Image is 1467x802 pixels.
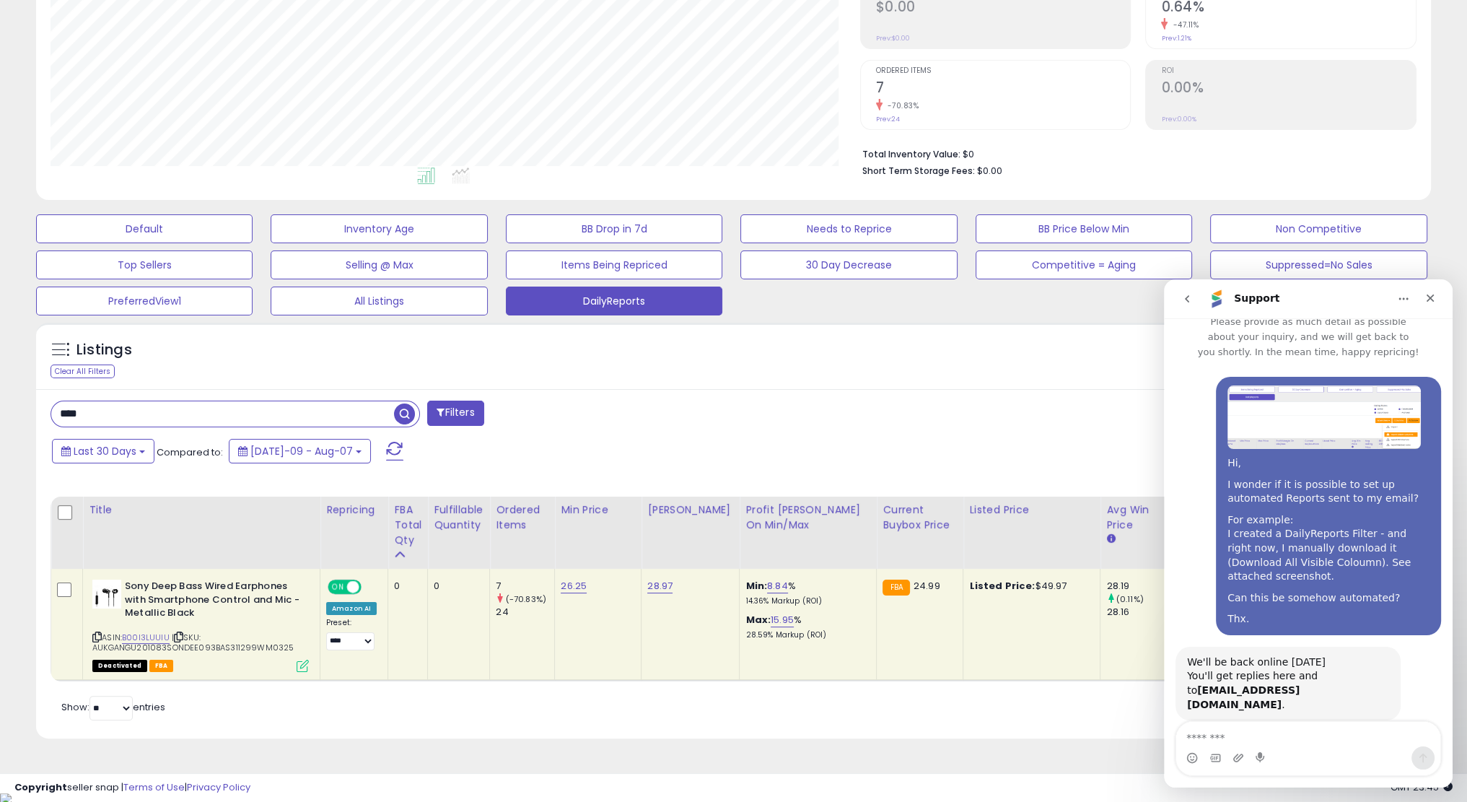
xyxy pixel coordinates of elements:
button: DailyReports [506,287,722,315]
b: Sony Deep Bass Wired Earphones with Smartphone Control and Mic - Metallic Black [125,580,300,624]
div: FBA Total Qty [394,502,421,548]
div: ASIN: [92,580,309,671]
p: 28.59% Markup (ROI) [745,630,865,640]
button: Needs to Reprice [740,214,957,243]
span: Ordered Items [876,67,1131,75]
div: Amazon AI [326,602,377,615]
span: ON [329,581,347,593]
b: Short Term Storage Fees: [862,165,975,177]
div: 7 [496,580,554,593]
h2: 7 [876,79,1131,99]
button: [DATE]-09 - Aug-07 [229,439,371,463]
b: Listed Price: [969,579,1035,593]
button: Competitive = Aging [976,250,1192,279]
span: OFF [359,581,382,593]
div: Title [89,502,314,518]
div: Profit [PERSON_NAME] on Min/Max [745,502,870,533]
button: BB Price Below Min [976,214,1192,243]
button: Selling @ Max [271,250,487,279]
span: All listings that are unavailable for purchase on Amazon for any reason other than out-of-stock [92,660,147,672]
small: Prev: 1.21% [1161,34,1191,43]
button: Non Competitive [1210,214,1427,243]
span: [DATE]-09 - Aug-07 [250,444,353,458]
a: 26.25 [561,579,587,593]
div: 28.19 [1106,580,1165,593]
h2: 0.00% [1161,79,1416,99]
span: Show: entries [61,700,165,714]
span: | SKU: AUKGANGU201083SONDEE093BAS311299WM0325 [92,632,294,653]
div: Ordered Items [496,502,548,533]
th: The percentage added to the cost of goods (COGS) that forms the calculator for Min & Max prices. [740,497,877,569]
button: Suppressed=No Sales [1210,250,1427,279]
div: Current Buybox Price [883,502,957,533]
b: Total Inventory Value: [862,148,960,160]
div: % [745,580,865,606]
strong: Copyright [14,780,67,794]
b: Min: [745,579,767,593]
button: Filters [427,401,483,426]
div: Avg Win Price [1106,502,1159,533]
small: Prev: $0.00 [876,34,910,43]
a: B00I3LUUIU [122,632,170,644]
div: 24 [496,606,554,619]
div: seller snap | | [14,781,250,795]
a: 28.97 [647,579,673,593]
div: Listed Price [969,502,1094,518]
button: PreferredView1 [36,287,253,315]
li: $0 [862,144,1406,162]
iframe: Intercom live chat [1164,279,1453,788]
button: Inventory Age [271,214,487,243]
span: 24.99 [914,579,940,593]
b: Max: [745,613,771,627]
div: Clear All Filters [51,365,115,378]
div: Min Price [561,502,635,518]
button: Last 30 Days [52,439,154,463]
button: BB Drop in 7d [506,214,722,243]
a: 15.95 [771,613,794,627]
small: Prev: 24 [876,115,900,123]
p: 14.36% Markup (ROI) [745,596,865,606]
small: Avg Win Price. [1106,533,1115,546]
button: Items Being Repriced [506,250,722,279]
a: Privacy Policy [187,780,250,794]
small: (0.11%) [1116,593,1144,605]
span: Last 30 Days [74,444,136,458]
div: % [745,614,865,640]
span: $0.00 [977,164,1002,178]
div: 28.16 [1106,606,1165,619]
button: All Listings [271,287,487,315]
small: -70.83% [883,100,919,111]
div: 0 [434,580,478,593]
button: Default [36,214,253,243]
div: [PERSON_NAME] [647,502,733,518]
small: Prev: 0.00% [1161,115,1196,123]
div: 0 [394,580,416,593]
a: Terms of Use [123,780,185,794]
div: Preset: [326,618,377,650]
small: -47.11% [1168,19,1199,30]
button: 30 Day Decrease [740,250,957,279]
div: Fulfillable Quantity [434,502,483,533]
h5: Listings [76,340,132,360]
